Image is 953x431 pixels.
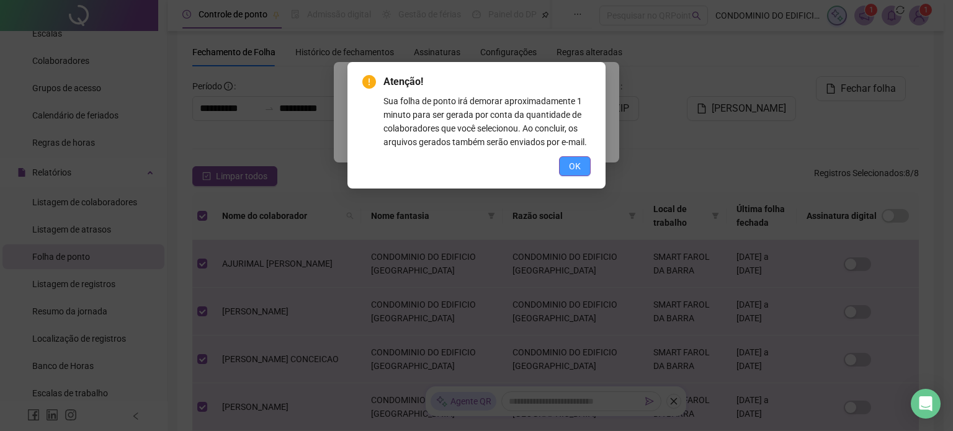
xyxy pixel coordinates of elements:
span: OK [569,159,581,173]
div: Open Intercom Messenger [911,389,941,419]
button: OK [559,156,591,176]
div: Sua folha de ponto irá demorar aproximadamente 1 minuto para ser gerada por conta da quantidade d... [383,94,591,149]
span: Atenção! [383,74,591,89]
span: exclamation-circle [362,75,376,89]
